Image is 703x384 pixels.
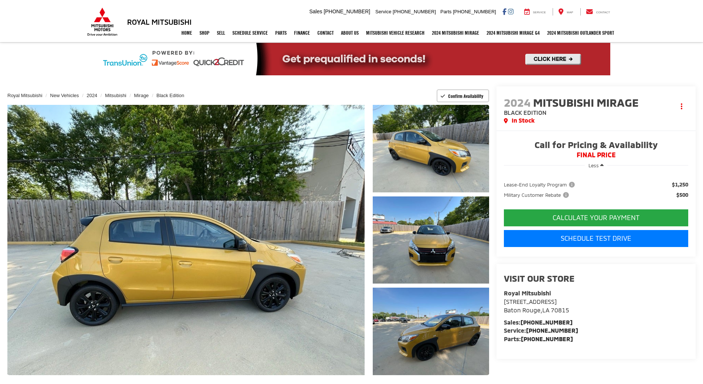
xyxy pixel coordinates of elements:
[508,8,513,14] a: Instagram: Click to visit our Instagram page
[504,109,546,116] span: Black Edition
[337,24,362,42] a: About Us
[134,93,149,98] a: Mirage
[373,105,489,192] a: Expand Photo 1
[519,8,552,16] a: Service
[105,93,126,98] a: Mitsubishi
[504,319,573,326] strong: Sales:
[393,9,436,14] span: [PHONE_NUMBER]
[504,289,551,296] strong: Royal Mitsubishi
[504,335,573,342] strong: Parts:
[580,8,616,16] a: Contact
[504,209,688,226] button: CALCULATE YOUR PAYMENT
[437,89,489,102] button: Confirm Availability
[504,140,688,151] span: Call for Pricing & Availability
[588,162,599,168] span: Less
[504,191,571,199] button: Military Customer Rebate
[86,7,119,36] img: Mitsubishi
[362,24,428,42] a: Mitsubishi Vehicle Research
[483,24,543,42] a: 2024 Mitsubishi Mirage G4
[596,11,610,14] span: Contact
[504,327,578,334] strong: Service:
[290,24,314,42] a: Finance
[502,8,506,14] a: Facebook: Click to visit our Facebook page
[371,104,490,193] img: 2024 Mitsubishi Mirage Black Edition
[567,11,573,14] span: Map
[585,159,607,172] button: Less
[543,24,618,42] a: 2024 Mitsubishi Outlander SPORT
[371,287,490,376] img: 2024 Mitsubishi Mirage Black Edition
[324,8,370,14] span: [PHONE_NUMBER]
[86,93,97,98] a: 2024
[4,103,368,376] img: 2024 Mitsubishi Mirage Black Edition
[448,93,483,99] span: Confirm Availability
[196,24,213,42] a: Shop
[156,93,184,98] a: Black Edition
[371,195,490,285] img: 2024 Mitsubishi Mirage Black Edition
[676,191,688,199] span: $500
[533,96,641,109] span: Mitsubishi Mirage
[504,230,688,247] a: Schedule Test Drive
[675,100,688,113] button: Actions
[542,306,549,313] span: LA
[504,96,530,109] span: 2024
[178,24,196,42] a: Home
[526,327,578,334] a: [PHONE_NUMBER]
[504,191,570,199] span: Military Customer Rebate
[521,319,573,326] a: [PHONE_NUMBER]
[504,181,577,188] button: Lease-End Loyalty Program
[504,151,688,159] span: FINAL PRICE
[375,9,391,14] span: Service
[551,306,569,313] span: 70815
[521,335,573,342] a: [PHONE_NUMBER]
[213,24,229,42] a: Sell
[504,306,569,313] span: ,
[309,8,322,14] span: Sales
[272,24,290,42] a: Parts: Opens in a new tab
[533,11,546,14] span: Service
[504,181,576,188] span: Lease-End Loyalty Program
[453,9,496,14] span: [PHONE_NUMBER]
[373,196,489,284] a: Expand Photo 2
[672,181,688,188] span: $1,250
[127,18,192,26] h3: Royal Mitsubishi
[373,288,489,375] a: Expand Photo 3
[440,9,451,14] span: Parts
[504,274,688,283] h2: Visit our Store
[7,93,42,98] a: Royal Mitsubishi
[428,24,483,42] a: 2024 Mitsubishi Mirage
[93,43,610,75] img: Quick2Credit
[314,24,337,42] a: Contact
[504,298,569,313] a: [STREET_ADDRESS] Baton Rouge,LA 70815
[504,306,540,313] span: Baton Rouge
[512,116,535,125] span: In Stock
[50,93,79,98] a: New Vehicles
[504,298,557,305] span: [STREET_ADDRESS]
[229,24,272,42] a: Schedule Service: Opens in a new tab
[7,105,365,375] a: Expand Photo 0
[553,8,579,16] a: Map
[681,103,682,109] span: dropdown dots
